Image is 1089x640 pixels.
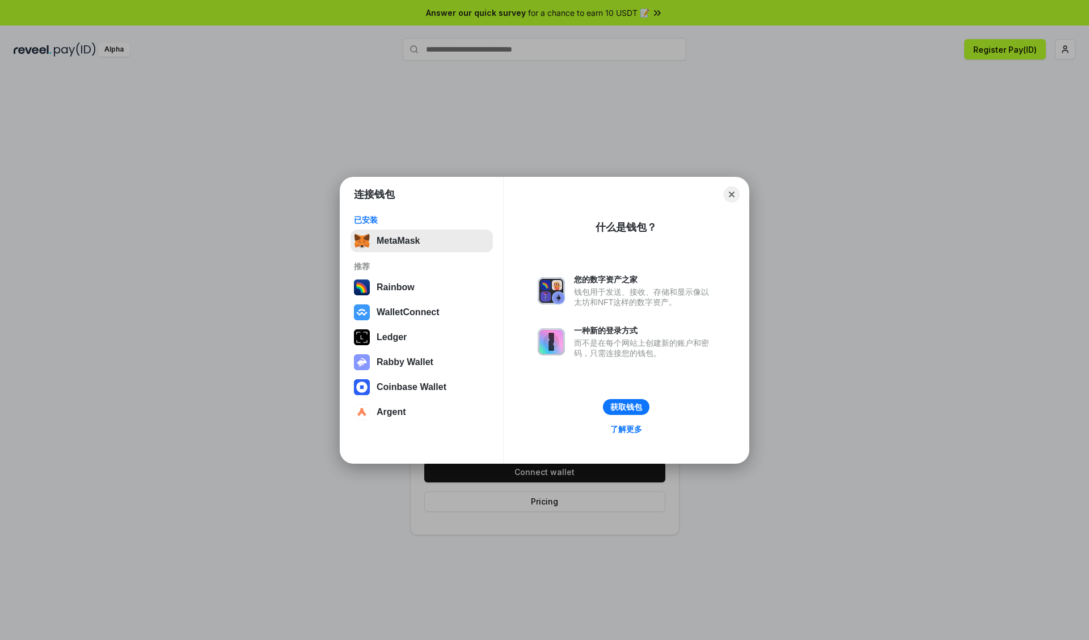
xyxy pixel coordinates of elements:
[377,332,407,342] div: Ledger
[596,221,657,234] div: 什么是钱包？
[351,301,493,324] button: WalletConnect
[351,326,493,349] button: Ledger
[574,274,715,285] div: 您的数字资产之家
[724,187,740,202] button: Close
[351,351,493,374] button: Rabby Wallet
[377,407,406,417] div: Argent
[610,424,642,434] div: 了解更多
[354,379,370,395] img: svg+xml,%3Csvg%20width%3D%2228%22%20height%3D%2228%22%20viewBox%3D%220%200%2028%2028%22%20fill%3D...
[354,354,370,370] img: svg+xml,%3Csvg%20xmlns%3D%22http%3A%2F%2Fwww.w3.org%2F2000%2Fsvg%22%20fill%3D%22none%22%20viewBox...
[354,279,370,295] img: svg+xml,%3Csvg%20width%3D%22120%22%20height%3D%22120%22%20viewBox%3D%220%200%20120%20120%22%20fil...
[354,404,370,420] img: svg+xml,%3Csvg%20width%3D%2228%22%20height%3D%2228%22%20viewBox%3D%220%200%2028%2028%22%20fill%3D...
[603,399,649,415] button: 获取钱包
[377,382,446,392] div: Coinbase Wallet
[610,402,642,412] div: 获取钱包
[377,236,420,246] div: MetaMask
[574,338,715,358] div: 而不是在每个网站上创建新的账户和密码，只需连接您的钱包。
[351,376,493,399] button: Coinbase Wallet
[354,329,370,345] img: svg+xml,%3Csvg%20xmlns%3D%22http%3A%2F%2Fwww.w3.org%2F2000%2Fsvg%22%20width%3D%2228%22%20height%3...
[351,401,493,423] button: Argent
[377,307,440,317] div: WalletConnect
[351,276,493,299] button: Rainbow
[354,304,370,320] img: svg+xml,%3Csvg%20width%3D%2228%22%20height%3D%2228%22%20viewBox%3D%220%200%2028%2028%22%20fill%3D...
[354,261,489,272] div: 推荐
[574,287,715,307] div: 钱包用于发送、接收、存储和显示像以太坊和NFT这样的数字资产。
[351,230,493,252] button: MetaMask
[354,215,489,225] div: 已安装
[377,282,415,293] div: Rainbow
[354,233,370,249] img: svg+xml,%3Csvg%20fill%3D%22none%22%20height%3D%2233%22%20viewBox%3D%220%200%2035%2033%22%20width%...
[538,277,565,304] img: svg+xml,%3Csvg%20xmlns%3D%22http%3A%2F%2Fwww.w3.org%2F2000%2Fsvg%22%20fill%3D%22none%22%20viewBox...
[538,328,565,355] img: svg+xml,%3Csvg%20xmlns%3D%22http%3A%2F%2Fwww.w3.org%2F2000%2Fsvg%22%20fill%3D%22none%22%20viewBox...
[603,422,649,436] a: 了解更多
[354,188,395,201] h1: 连接钱包
[377,357,433,367] div: Rabby Wallet
[574,325,715,336] div: 一种新的登录方式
